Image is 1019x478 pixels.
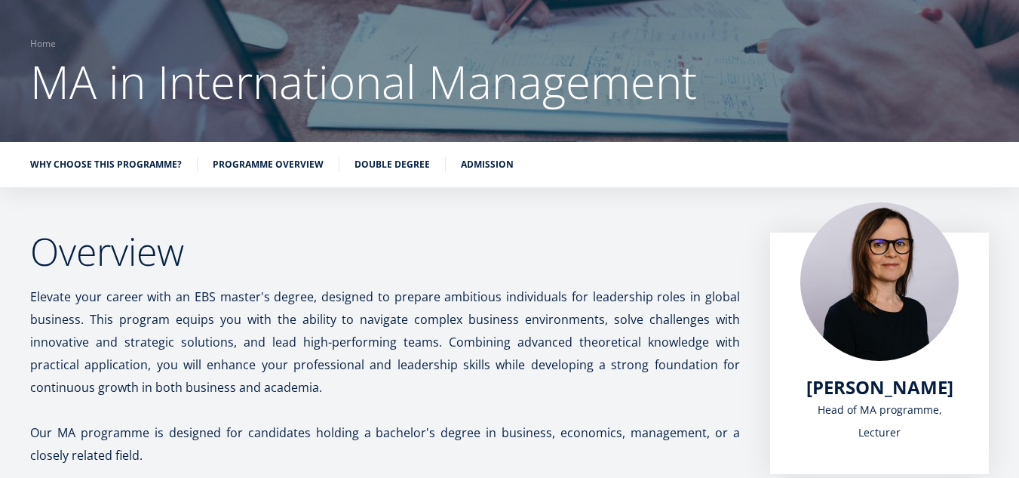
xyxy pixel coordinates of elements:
div: Head of MA programme, Lecturer [800,399,959,444]
a: Double Degree [355,157,430,172]
p: Our MA programme is designed for candidates holding a bachelor's degree in business, economics, m... [30,421,740,467]
a: Admission [461,157,514,172]
img: Piret Masso [800,202,959,361]
span: Last Name [355,1,404,14]
span: MA in International Management [17,210,167,224]
a: Programme overview [213,157,324,172]
a: Home [30,36,56,51]
span: MA in International Management [30,51,697,113]
input: MA in International Management [4,211,14,220]
span: Elevate your career with an EBS master's degree, designed to prepare ambitious individuals for le... [30,288,740,396]
a: Why choose this programme? [30,157,182,172]
a: [PERSON_NAME] [806,376,953,399]
h2: Overview [30,233,740,270]
span: [PERSON_NAME] [806,375,953,399]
